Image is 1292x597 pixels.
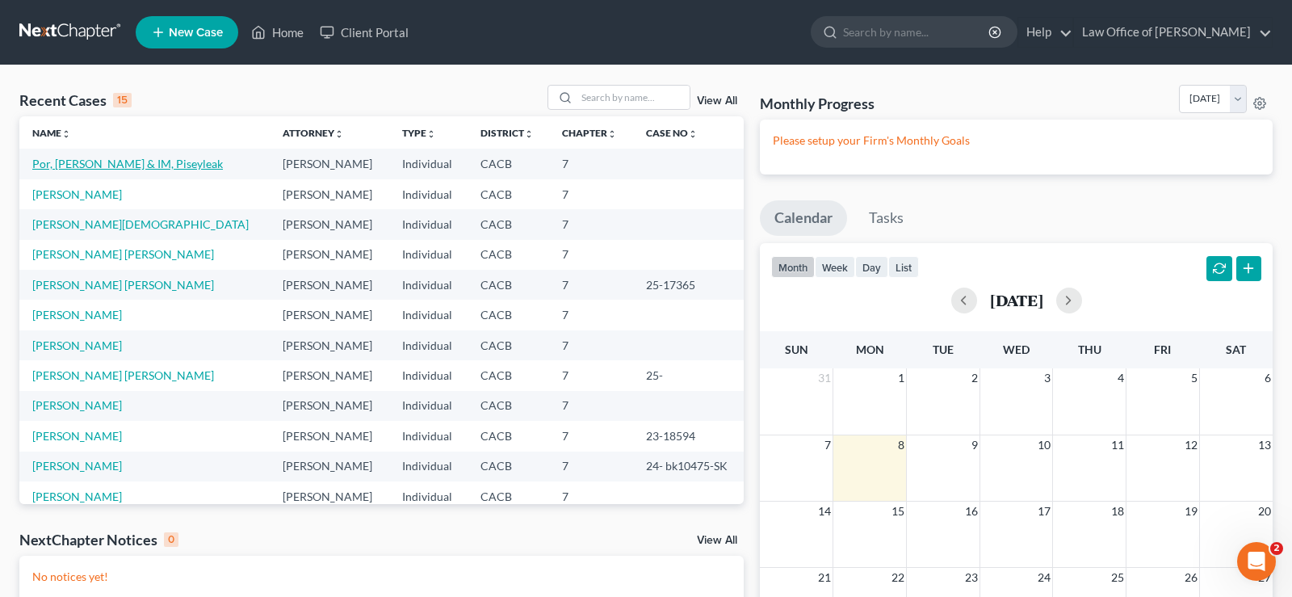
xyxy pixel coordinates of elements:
[933,343,954,356] span: Tue
[389,360,468,390] td: Individual
[32,490,122,503] a: [PERSON_NAME]
[270,360,389,390] td: [PERSON_NAME]
[270,421,389,451] td: [PERSON_NAME]
[697,95,737,107] a: View All
[970,368,979,388] span: 2
[1003,343,1030,356] span: Wed
[815,256,855,278] button: week
[468,209,549,239] td: CACB
[1237,542,1276,581] iframe: Intercom live chat
[760,94,875,113] h3: Monthly Progress
[688,129,698,139] i: unfold_more
[389,300,468,330] td: Individual
[32,569,731,585] p: No notices yet!
[270,240,389,270] td: [PERSON_NAME]
[389,240,468,270] td: Individual
[549,452,632,481] td: 7
[549,300,632,330] td: 7
[524,129,534,139] i: unfold_more
[854,200,918,236] a: Tasks
[843,17,991,47] input: Search by name...
[1036,502,1052,521] span: 17
[1042,368,1052,388] span: 3
[896,368,906,388] span: 1
[816,568,833,587] span: 21
[549,330,632,360] td: 7
[549,179,632,209] td: 7
[549,209,632,239] td: 7
[1036,568,1052,587] span: 24
[1256,502,1273,521] span: 20
[270,330,389,360] td: [PERSON_NAME]
[389,391,468,421] td: Individual
[468,270,549,300] td: CACB
[549,360,632,390] td: 7
[633,270,745,300] td: 25-17365
[785,343,808,356] span: Sun
[164,532,178,547] div: 0
[549,481,632,511] td: 7
[1226,343,1246,356] span: Sat
[760,200,847,236] a: Calendar
[549,270,632,300] td: 7
[1074,18,1272,47] a: Law Office of [PERSON_NAME]
[963,502,979,521] span: 16
[243,18,312,47] a: Home
[32,338,122,352] a: [PERSON_NAME]
[468,421,549,451] td: CACB
[389,481,468,511] td: Individual
[1078,343,1101,356] span: Thu
[270,452,389,481] td: [PERSON_NAME]
[1183,568,1199,587] span: 26
[19,530,178,549] div: NextChapter Notices
[402,127,436,139] a: Typeunfold_more
[389,149,468,179] td: Individual
[990,292,1043,309] h2: [DATE]
[389,421,468,451] td: Individual
[697,535,737,546] a: View All
[633,360,745,390] td: 25-
[32,429,122,443] a: [PERSON_NAME]
[963,568,979,587] span: 23
[468,300,549,330] td: CACB
[169,27,223,39] span: New Case
[633,452,745,481] td: 24- bk10475-SK
[270,391,389,421] td: [PERSON_NAME]
[389,209,468,239] td: Individual
[771,256,815,278] button: month
[1110,502,1126,521] span: 18
[816,368,833,388] span: 31
[334,129,344,139] i: unfold_more
[468,330,549,360] td: CACB
[61,129,71,139] i: unfold_more
[270,481,389,511] td: [PERSON_NAME]
[549,149,632,179] td: 7
[389,330,468,360] td: Individual
[468,481,549,511] td: CACB
[312,18,417,47] a: Client Portal
[32,459,122,473] a: [PERSON_NAME]
[32,368,214,382] a: [PERSON_NAME] [PERSON_NAME]
[32,217,249,231] a: [PERSON_NAME][DEMOGRAPHIC_DATA]
[890,502,906,521] span: 15
[468,452,549,481] td: CACB
[468,391,549,421] td: CACB
[816,502,833,521] span: 14
[1154,343,1171,356] span: Fri
[270,209,389,239] td: [PERSON_NAME]
[1110,568,1126,587] span: 25
[855,256,888,278] button: day
[270,179,389,209] td: [PERSON_NAME]
[633,421,745,451] td: 23-18594
[1183,502,1199,521] span: 19
[32,157,223,170] a: Por, [PERSON_NAME] & IM, Piseyleak
[270,300,389,330] td: [PERSON_NAME]
[389,270,468,300] td: Individual
[856,343,884,356] span: Mon
[1110,435,1126,455] span: 11
[888,256,919,278] button: list
[32,127,71,139] a: Nameunfold_more
[890,568,906,587] span: 22
[1189,368,1199,388] span: 5
[283,127,344,139] a: Attorneyunfold_more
